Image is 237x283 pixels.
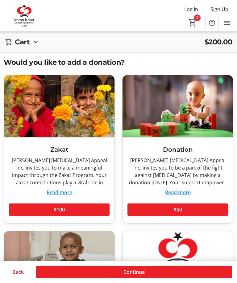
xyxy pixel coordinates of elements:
[123,268,145,276] span: Continue
[36,266,232,278] button: Continue
[127,145,228,154] h3: Donation
[174,206,182,213] span: $50
[206,4,233,14] button: Sign Up
[179,4,203,14] button: Log In
[47,189,72,196] button: Read more
[184,6,198,13] span: Log In
[54,206,65,213] span: $100
[210,6,228,13] span: Sign Up
[15,37,30,47] h2: Cart
[4,4,45,27] img: Imran Khan Cancer Appeal Inc.'s Logo
[205,37,232,47] span: $200.00
[206,17,218,29] button: Help
[9,203,110,216] button: $100
[123,75,233,137] img: Donation
[4,75,114,137] img: Zakat
[127,203,228,216] button: $50
[9,145,110,154] h3: Zakat
[12,268,24,276] span: Back
[127,157,228,186] div: [PERSON_NAME] [MEDICAL_DATA] Appeal Inc. invites you to be a part of the fight against [MEDICAL_D...
[187,17,198,28] button: Cart
[4,57,233,68] h2: Would you like to add a donation?
[5,266,31,278] button: Back
[221,17,233,29] button: Menu
[9,157,110,186] div: [PERSON_NAME] [MEDICAL_DATA] Appeal Inc. invites you to make a meaningful impact through the Zaka...
[165,189,191,196] button: Read more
